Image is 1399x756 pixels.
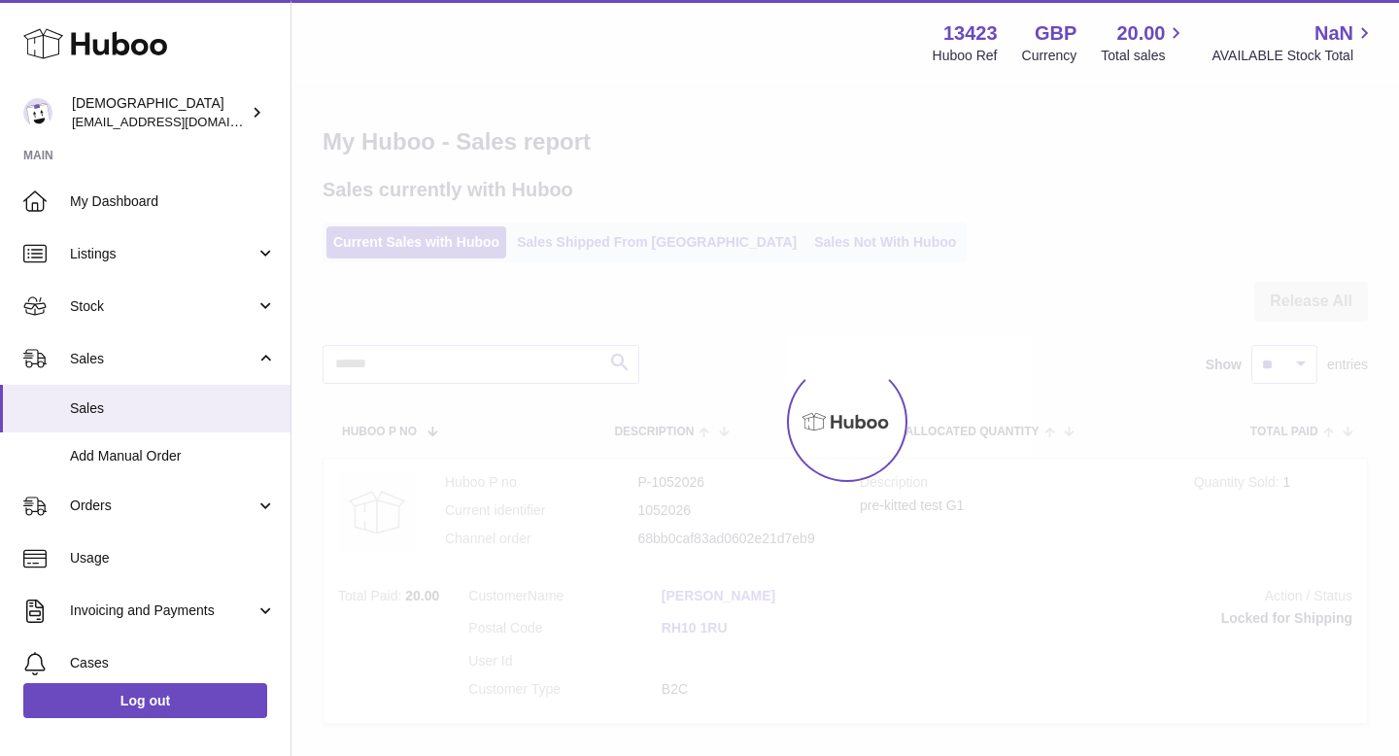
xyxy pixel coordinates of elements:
[72,114,286,129] span: [EMAIL_ADDRESS][DOMAIN_NAME]
[72,94,247,131] div: [DEMOGRAPHIC_DATA]
[1035,20,1076,47] strong: GBP
[70,497,256,515] span: Orders
[70,654,276,672] span: Cases
[1211,20,1376,65] a: NaN AVAILABLE Stock Total
[1101,20,1187,65] a: 20.00 Total sales
[70,549,276,567] span: Usage
[1022,47,1077,65] div: Currency
[70,297,256,316] span: Stock
[1211,47,1376,65] span: AVAILABLE Stock Total
[1116,20,1165,47] span: 20.00
[933,47,998,65] div: Huboo Ref
[70,192,276,211] span: My Dashboard
[70,447,276,465] span: Add Manual Order
[1101,47,1187,65] span: Total sales
[70,601,256,620] span: Invoicing and Payments
[1314,20,1353,47] span: NaN
[943,20,998,47] strong: 13423
[23,98,52,127] img: olgazyuz@outlook.com
[70,245,256,263] span: Listings
[70,399,276,418] span: Sales
[70,350,256,368] span: Sales
[23,683,267,718] a: Log out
